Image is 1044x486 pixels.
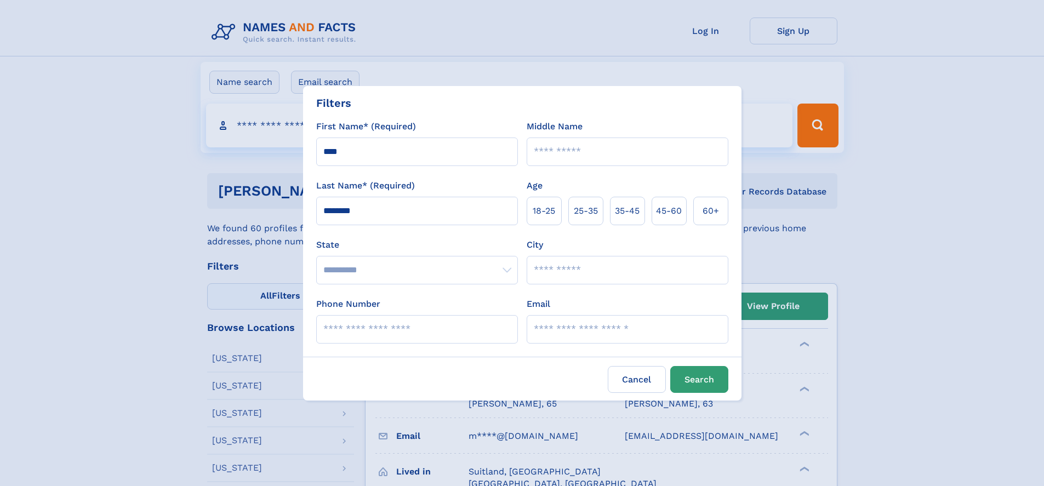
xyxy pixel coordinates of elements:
label: Last Name* (Required) [316,179,415,192]
label: Phone Number [316,298,380,311]
button: Search [670,366,728,393]
span: 25‑35 [574,204,598,218]
label: Middle Name [527,120,583,133]
span: 18‑25 [533,204,555,218]
label: Age [527,179,543,192]
span: 60+ [703,204,719,218]
label: City [527,238,543,251]
span: 35‑45 [615,204,640,218]
label: Cancel [608,366,666,393]
span: 45‑60 [656,204,682,218]
div: Filters [316,95,351,111]
label: Email [527,298,550,311]
label: First Name* (Required) [316,120,416,133]
label: State [316,238,518,251]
